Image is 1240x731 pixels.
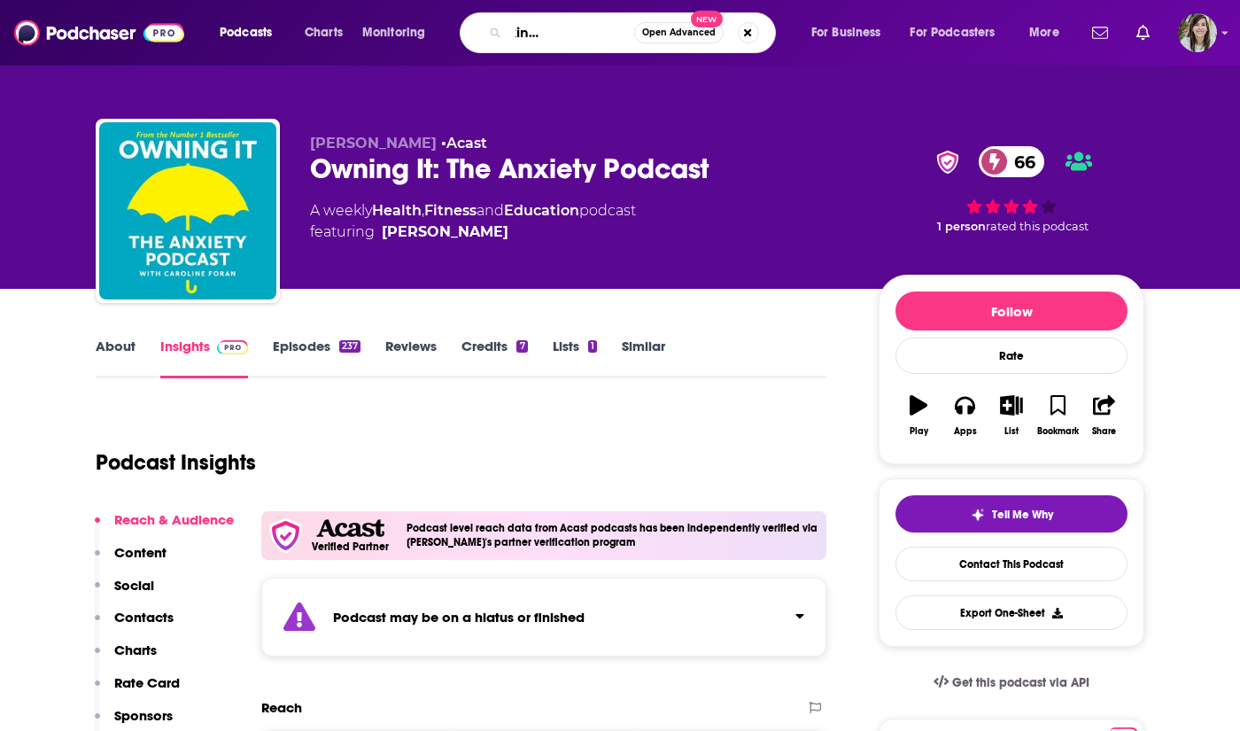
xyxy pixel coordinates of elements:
a: Education [504,202,579,219]
a: Similar [622,338,665,378]
span: , [422,202,424,219]
button: Charts [95,642,157,674]
h4: Podcast level reach data from Acast podcasts has been independently verified via [PERSON_NAME]'s ... [407,522,819,548]
div: verified Badge66 1 personrated this podcast [879,135,1144,245]
div: 1 [588,340,597,353]
span: Tell Me Why [992,508,1053,522]
img: Podchaser Pro [217,340,248,354]
a: Fitness [424,202,477,219]
span: Podcasts [220,20,272,45]
a: Reviews [385,338,437,378]
a: Show notifications dropdown [1085,18,1115,48]
a: Acast [446,135,487,152]
div: Rate [895,338,1128,374]
h5: Verified Partner [312,541,389,552]
a: InsightsPodchaser Pro [160,338,248,378]
button: tell me why sparkleTell Me Why [895,495,1128,533]
input: Search podcasts, credits, & more... [508,19,634,47]
button: Play [895,384,942,447]
p: Contacts [114,609,174,626]
button: open menu [207,19,295,47]
a: Health [372,202,422,219]
div: List [1004,426,1019,437]
img: User Profile [1178,13,1217,52]
div: Play [910,426,928,437]
button: Apps [942,384,988,447]
span: Logged in as devinandrade [1178,13,1217,52]
button: Content [95,544,167,577]
p: Social [114,577,154,594]
p: Sponsors [114,707,173,724]
span: 1 person [937,220,986,233]
a: Show notifications dropdown [1129,18,1157,48]
div: Bookmark [1037,426,1079,437]
strong: Podcast may be on a hiatus or finished [333,609,585,626]
p: Rate Card [114,674,180,691]
a: Episodes237 [273,338,360,378]
p: Charts [114,642,157,658]
span: 66 [996,146,1044,177]
div: Search podcasts, credits, & more... [477,12,793,53]
div: A weekly podcast [310,200,636,243]
a: About [96,338,136,378]
button: Open AdvancedNew [634,22,724,43]
a: 66 [979,146,1044,177]
a: Caroline Foran [382,222,508,243]
span: Get this podcast via API [952,675,1089,690]
span: and [477,202,504,219]
button: Rate Card [95,674,180,707]
span: Charts [305,20,343,45]
button: open menu [350,19,448,47]
img: verified Badge [931,151,965,174]
a: Contact This Podcast [895,547,1128,581]
span: • [441,135,487,152]
h1: Podcast Insights [96,449,256,476]
span: rated this podcast [986,220,1089,233]
button: Social [95,577,154,610]
a: Lists1 [553,338,597,378]
div: Apps [954,426,977,437]
div: Share [1092,426,1116,437]
span: More [1029,20,1059,45]
span: [PERSON_NAME] [310,135,437,152]
button: Show profile menu [1178,13,1217,52]
button: open menu [1017,19,1081,47]
span: For Podcasters [910,20,995,45]
section: Click to expand status details [261,578,826,657]
button: open menu [899,19,1021,47]
button: List [988,384,1035,447]
p: Reach & Audience [114,511,234,528]
h2: Reach [261,699,302,716]
button: open menu [799,19,903,47]
button: Share [1081,384,1128,447]
span: New [691,11,723,27]
div: 7 [516,340,527,353]
a: Credits7 [461,338,527,378]
img: verfied icon [268,518,303,553]
img: Acast [316,519,384,538]
span: featuring [310,222,636,243]
button: Bookmark [1035,384,1081,447]
img: Owning It: The Anxiety Podcast [99,122,276,299]
button: Follow [895,292,1128,331]
button: Export One-Sheet [895,595,1128,630]
span: Open Advanced [642,28,716,37]
button: Contacts [95,609,174,642]
a: Get this podcast via API [919,661,1104,704]
a: Charts [293,19,353,47]
p: Content [114,544,167,561]
img: tell me why sparkle [971,508,985,522]
button: Reach & Audience [95,511,234,544]
span: For Business [811,20,881,45]
img: Podchaser - Follow, Share and Rate Podcasts [14,16,184,50]
span: Monitoring [362,20,425,45]
div: 237 [339,340,360,353]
